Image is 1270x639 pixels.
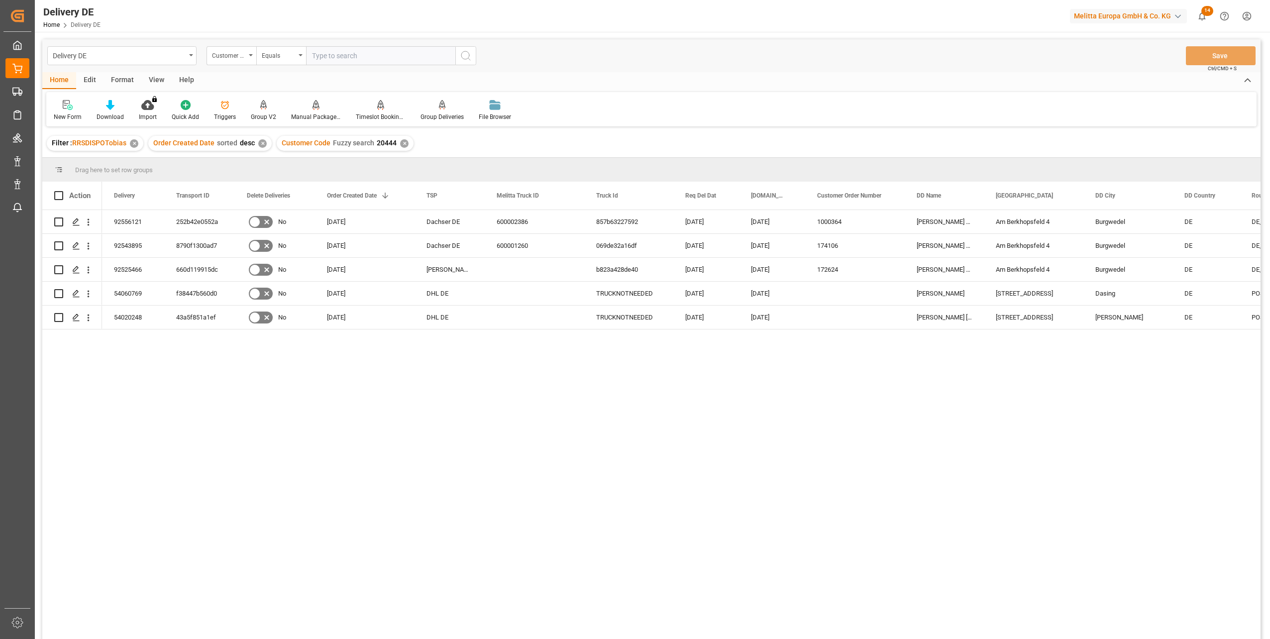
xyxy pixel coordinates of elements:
[172,72,202,89] div: Help
[258,139,267,148] div: ✕
[1172,258,1240,281] div: DE
[278,234,286,257] span: No
[905,234,984,257] div: [PERSON_NAME] E-Commerce Lager
[1191,5,1213,27] button: show 14 new notifications
[984,282,1083,305] div: [STREET_ADDRESS]
[240,139,255,147] span: desc
[1201,6,1213,16] span: 14
[54,112,82,121] div: New Form
[102,282,164,305] div: 54060769
[315,210,415,233] div: [DATE]
[42,72,76,89] div: Home
[102,258,164,281] div: 92525466
[153,139,214,147] span: Order Created Date
[217,139,237,147] span: sorted
[673,258,739,281] div: [DATE]
[805,258,905,281] div: 172624
[739,234,805,257] div: [DATE]
[130,139,138,148] div: ✕
[72,139,126,147] span: RRSDISPOTobias
[1172,306,1240,329] div: DE
[327,192,377,199] span: Order Created Date
[905,210,984,233] div: [PERSON_NAME] E-Commerce Lager
[479,112,511,121] div: File Browser
[1070,9,1187,23] div: Melitta Europa GmbH & Co. KG
[164,282,235,305] div: f38447b560d0
[421,112,464,121] div: Group Deliveries
[1083,306,1172,329] div: [PERSON_NAME]
[905,306,984,329] div: [PERSON_NAME] [PERSON_NAME]
[905,282,984,305] div: [PERSON_NAME]
[805,234,905,257] div: 174106
[497,192,539,199] span: Melitta Truck ID
[42,282,102,306] div: Press SPACE to select this row.
[1070,6,1191,25] button: Melitta Europa GmbH & Co. KG
[278,258,286,281] span: No
[1208,65,1237,72] span: Ctrl/CMD + S
[377,139,397,147] span: 20444
[917,192,941,199] span: DD Name
[164,258,235,281] div: 660d119915dc
[739,258,805,281] div: [DATE]
[47,46,197,65] button: open menu
[251,112,276,121] div: Group V2
[164,234,235,257] div: 8790f1300ad7
[43,21,60,28] a: Home
[69,191,91,200] div: Action
[584,282,673,305] div: TRUCKNOTNEEDED
[673,306,739,329] div: [DATE]
[52,139,72,147] span: Filter :
[164,210,235,233] div: 252b42e0552a
[214,112,236,121] div: Triggers
[984,258,1083,281] div: Am Berkhopsfeld 4
[42,234,102,258] div: Press SPACE to select this row.
[415,306,485,329] div: DHL DE
[356,112,406,121] div: Timeslot Booking Report
[984,210,1083,233] div: Am Berkhopsfeld 4
[673,234,739,257] div: [DATE]
[1186,46,1256,65] button: Save
[76,72,104,89] div: Edit
[984,234,1083,257] div: Am Berkhopsfeld 4
[584,258,673,281] div: b823a428de40
[75,166,153,174] span: Drag here to set row groups
[102,234,164,257] div: 92543895
[996,192,1053,199] span: [GEOGRAPHIC_DATA]
[415,282,485,305] div: DHL DE
[1095,192,1115,199] span: DD City
[278,211,286,233] span: No
[1213,5,1236,27] button: Help Center
[176,192,210,199] span: Transport ID
[415,210,485,233] div: Dachser DE
[1184,192,1215,199] span: DD Country
[673,282,739,305] div: [DATE]
[905,258,984,281] div: [PERSON_NAME] E-Commerce Lager
[247,192,290,199] span: Delete Deliveries
[315,258,415,281] div: [DATE]
[43,4,101,19] div: Delivery DE
[315,282,415,305] div: [DATE]
[102,306,164,329] div: 54020248
[262,49,296,60] div: Equals
[282,139,330,147] span: Customer Code
[53,49,186,61] div: Delivery DE
[596,192,618,199] span: Truck Id
[333,139,374,147] span: Fuzzy search
[426,192,437,199] span: TSP
[1083,258,1172,281] div: Burgwedel
[1083,282,1172,305] div: Dasing
[584,234,673,257] div: 069de32a16df
[104,72,141,89] div: Format
[984,306,1083,329] div: [STREET_ADDRESS]
[739,210,805,233] div: [DATE]
[817,192,881,199] span: Customer Order Number
[278,282,286,305] span: No
[42,258,102,282] div: Press SPACE to select this row.
[256,46,306,65] button: open menu
[97,112,124,121] div: Download
[739,282,805,305] div: [DATE]
[1172,234,1240,257] div: DE
[584,210,673,233] div: 857b63227592
[415,258,485,281] div: [PERSON_NAME] DE
[291,112,341,121] div: Manual Package TypeDetermination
